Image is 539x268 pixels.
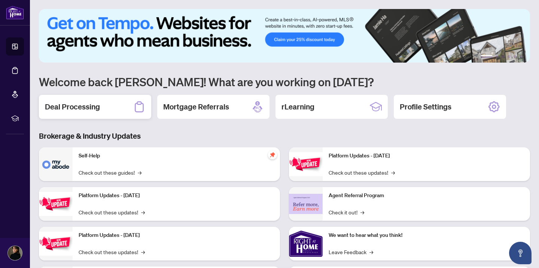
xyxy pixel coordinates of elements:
span: → [360,208,364,216]
img: Platform Updates - July 21, 2025 [39,232,73,255]
h2: rLearning [281,102,314,112]
img: Self-Help [39,147,73,181]
button: 5 [514,55,517,58]
span: → [141,208,145,216]
span: → [391,168,395,177]
button: 4 [508,55,511,58]
p: Platform Updates - [DATE] [329,152,524,160]
img: We want to hear what you think! [289,227,323,261]
span: → [141,248,145,256]
a: Check out these updates!→ [79,208,145,216]
a: Check out these updates!→ [79,248,145,256]
img: Profile Icon [8,246,22,260]
span: → [138,168,141,177]
p: Agent Referral Program [329,192,524,200]
p: Self-Help [79,152,274,160]
button: 3 [502,55,505,58]
button: 2 [496,55,499,58]
h2: Mortgage Referrals [163,102,229,112]
h2: Deal Processing [45,102,100,112]
a: Leave Feedback→ [329,248,373,256]
img: logo [6,6,24,19]
a: Check it out!→ [329,208,364,216]
p: Platform Updates - [DATE] [79,192,274,200]
p: Platform Updates - [DATE] [79,231,274,240]
span: → [369,248,373,256]
a: Check out these updates!→ [329,168,395,177]
img: Platform Updates - June 23, 2025 [289,152,323,176]
img: Agent Referral Program [289,194,323,214]
span: pushpin [268,150,277,159]
h1: Welcome back [PERSON_NAME]! What are you working on [DATE]? [39,75,530,89]
button: Open asap [509,242,532,264]
p: We want to hear what you think! [329,231,524,240]
img: Slide 0 [39,9,530,63]
h2: Profile Settings [400,102,451,112]
button: 6 [520,55,523,58]
img: Platform Updates - September 16, 2025 [39,192,73,216]
button: 1 [481,55,493,58]
h3: Brokerage & Industry Updates [39,131,530,141]
a: Check out these guides!→ [79,168,141,177]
